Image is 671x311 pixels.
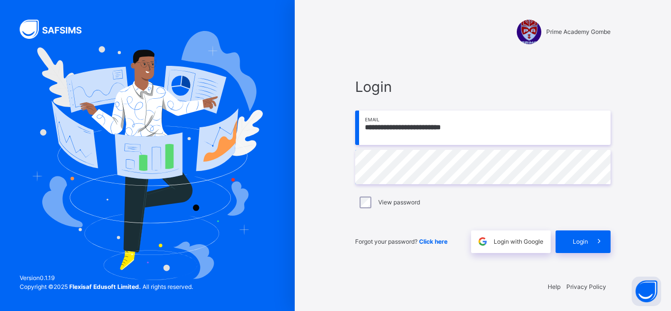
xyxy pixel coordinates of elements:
[494,237,543,246] span: Login with Google
[419,238,447,245] a: Click here
[378,198,420,207] label: View password
[20,20,93,39] img: SAFSIMS Logo
[355,76,611,97] span: Login
[20,283,193,290] span: Copyright © 2025 All rights reserved.
[355,238,447,245] span: Forgot your password?
[573,237,588,246] span: Login
[32,31,263,280] img: Hero Image
[566,283,606,290] a: Privacy Policy
[632,277,661,306] button: Open asap
[477,236,488,247] img: google.396cfc9801f0270233282035f929180a.svg
[69,283,141,290] strong: Flexisaf Edusoft Limited.
[548,283,560,290] a: Help
[20,274,193,283] span: Version 0.1.19
[546,28,611,36] span: Prime Academy Gombe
